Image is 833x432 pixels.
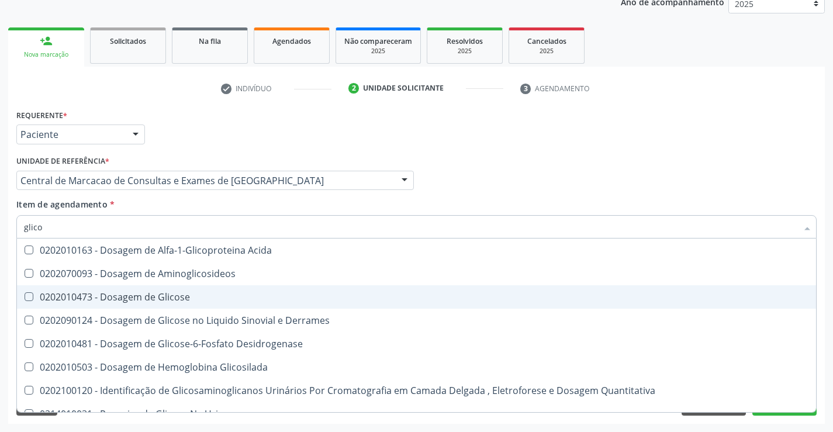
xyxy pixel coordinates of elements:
div: 0202010163 - Dosagem de Alfa-1-Glicoproteina Acida [24,246,809,255]
div: 0202010503 - Dosagem de Hemoglobina Glicosilada [24,362,809,372]
div: person_add [40,34,53,47]
div: Unidade solicitante [363,83,444,94]
div: Nova marcação [16,50,76,59]
div: 2025 [517,47,576,56]
div: 2025 [435,47,494,56]
div: 0214010031 - Pesquisa de Glicose Na Urina [24,409,809,419]
div: 0202010481 - Dosagem de Glicose-6-Fosfato Desidrogenase [24,339,809,348]
label: Unidade de referência [16,153,109,171]
span: Solicitados [110,36,146,46]
span: Cancelados [527,36,566,46]
div: 2025 [344,47,412,56]
span: Item de agendamento [16,199,108,210]
div: 0202100120 - Identificação de Glicosaminoglicanos Urinários Por Cromatografia em Camada Delgada ,... [24,386,809,395]
span: Resolvidos [447,36,483,46]
div: 2 [348,83,359,94]
span: Não compareceram [344,36,412,46]
div: 0202090124 - Dosagem de Glicose no Liquido Sinovial e Derrames [24,316,809,325]
div: 0202010473 - Dosagem de Glicose [24,292,809,302]
label: Requerente [16,106,67,125]
span: Central de Marcacao de Consultas e Exames de [GEOGRAPHIC_DATA] [20,175,390,186]
input: Buscar por procedimentos [24,215,797,239]
span: Na fila [199,36,221,46]
span: Paciente [20,129,121,140]
div: 0202070093 - Dosagem de Aminoglicosideos [24,269,809,278]
span: Agendados [272,36,311,46]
